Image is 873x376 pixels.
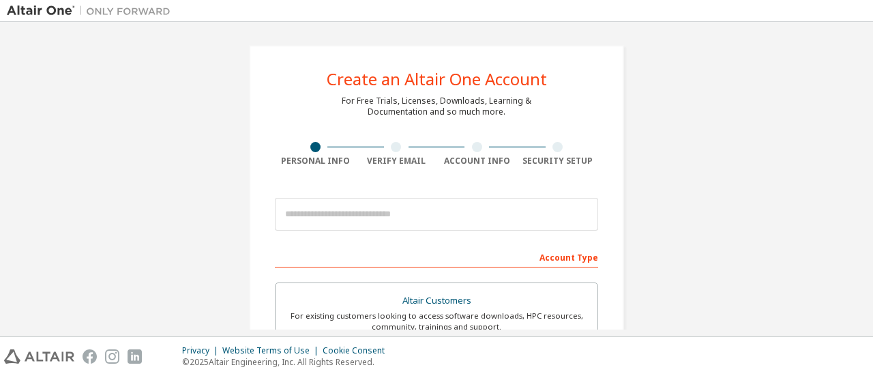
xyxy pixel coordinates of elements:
div: Account Type [275,246,598,267]
div: Cookie Consent [323,345,393,356]
div: For Free Trials, Licenses, Downloads, Learning & Documentation and so much more. [342,96,531,117]
div: Personal Info [275,156,356,167]
img: altair_logo.svg [4,349,74,364]
p: © 2025 Altair Engineering, Inc. All Rights Reserved. [182,356,393,368]
img: Altair One [7,4,177,18]
img: instagram.svg [105,349,119,364]
div: For existing customers looking to access software downloads, HPC resources, community, trainings ... [284,310,589,332]
img: facebook.svg [83,349,97,364]
div: Website Terms of Use [222,345,323,356]
div: Security Setup [518,156,599,167]
div: Altair Customers [284,291,589,310]
div: Privacy [182,345,222,356]
img: linkedin.svg [128,349,142,364]
div: Account Info [436,156,518,167]
div: Verify Email [356,156,437,167]
div: Create an Altair One Account [327,71,547,87]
